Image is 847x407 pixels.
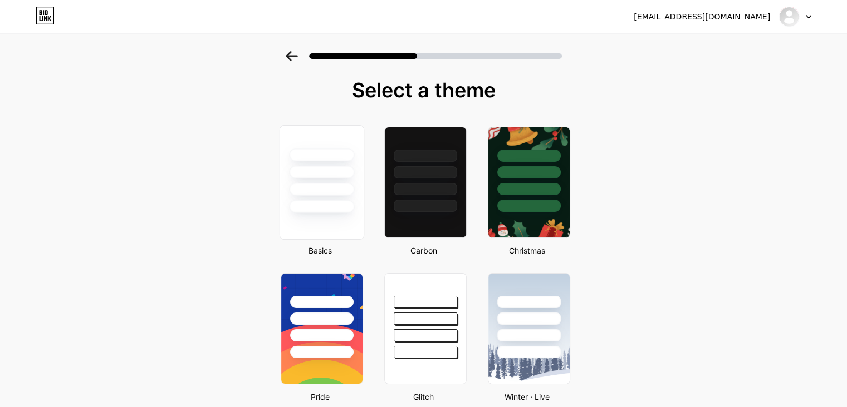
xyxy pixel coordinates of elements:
[779,6,800,27] img: banglabet88club
[277,245,363,256] div: Basics
[484,391,570,403] div: Winter · Live
[381,391,467,403] div: Glitch
[276,79,571,101] div: Select a theme
[277,391,363,403] div: Pride
[484,245,570,256] div: Christmas
[634,11,770,23] div: [EMAIL_ADDRESS][DOMAIN_NAME]
[381,245,467,256] div: Carbon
